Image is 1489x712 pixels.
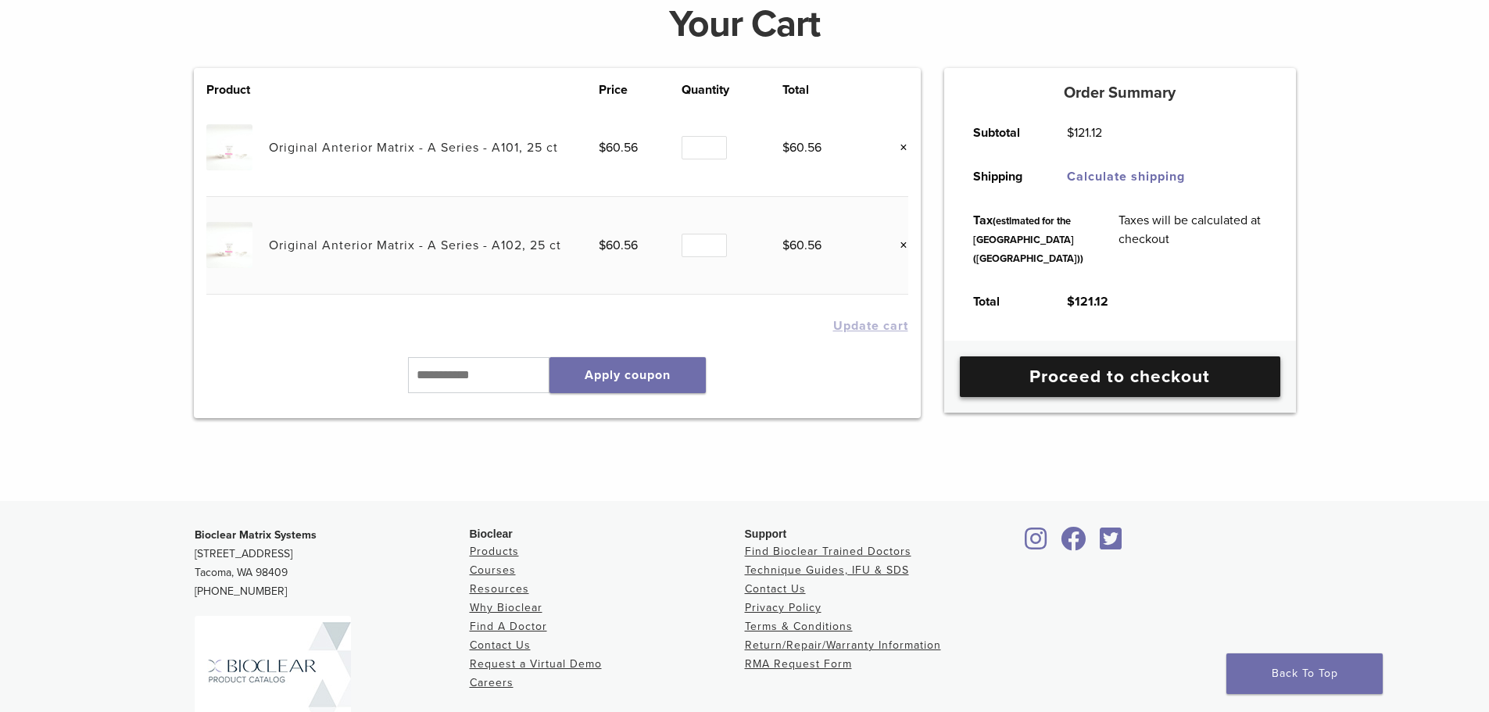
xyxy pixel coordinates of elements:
small: (estimated for the [GEOGRAPHIC_DATA] ([GEOGRAPHIC_DATA])) [973,215,1083,265]
h5: Order Summary [944,84,1296,102]
th: Subtotal [956,111,1050,155]
th: Product [206,81,269,99]
bdi: 60.56 [782,140,821,156]
a: Remove this item [888,235,908,256]
a: Careers [470,676,514,689]
a: Proceed to checkout [960,356,1280,397]
a: Find A Doctor [470,620,547,633]
img: Original Anterior Matrix - A Series - A101, 25 ct [206,124,252,170]
bdi: 60.56 [599,140,638,156]
a: Return/Repair/Warranty Information [745,639,941,652]
a: Products [470,545,519,558]
span: $ [782,140,789,156]
bdi: 121.12 [1067,294,1108,309]
a: Contact Us [470,639,531,652]
a: Privacy Policy [745,601,821,614]
a: RMA Request Form [745,657,852,671]
a: Calculate shipping [1067,169,1185,184]
strong: Bioclear Matrix Systems [195,528,317,542]
a: Back To Top [1226,653,1383,694]
a: Resources [470,582,529,596]
th: Price [599,81,682,99]
bdi: 60.56 [782,238,821,253]
span: $ [599,238,606,253]
a: Terms & Conditions [745,620,853,633]
th: Total [956,280,1050,324]
th: Tax [956,199,1101,280]
a: Remove this item [888,138,908,158]
bdi: 121.12 [1067,125,1102,141]
p: [STREET_ADDRESS] Tacoma, WA 98409 [PHONE_NUMBER] [195,526,470,601]
img: Original Anterior Matrix - A Series - A102, 25 ct [206,222,252,268]
span: $ [1067,294,1075,309]
a: Why Bioclear [470,601,542,614]
bdi: 60.56 [599,238,638,253]
a: Original Anterior Matrix - A Series - A101, 25 ct [269,140,558,156]
h1: Your Cart [182,5,1308,43]
a: Request a Virtual Demo [470,657,602,671]
span: Bioclear [470,528,513,540]
td: Taxes will be calculated at checkout [1101,199,1284,280]
th: Quantity [682,81,782,99]
span: $ [782,238,789,253]
span: Support [745,528,787,540]
button: Apply coupon [549,357,706,393]
span: $ [599,140,606,156]
a: Find Bioclear Trained Doctors [745,545,911,558]
a: Bioclear [1020,536,1053,552]
a: Bioclear [1056,536,1092,552]
a: Technique Guides, IFU & SDS [745,564,909,577]
a: Courses [470,564,516,577]
button: Update cart [833,320,908,332]
span: $ [1067,125,1074,141]
a: Bioclear [1095,536,1128,552]
th: Total [782,81,865,99]
a: Original Anterior Matrix - A Series - A102, 25 ct [269,238,561,253]
a: Contact Us [745,582,806,596]
th: Shipping [956,155,1050,199]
